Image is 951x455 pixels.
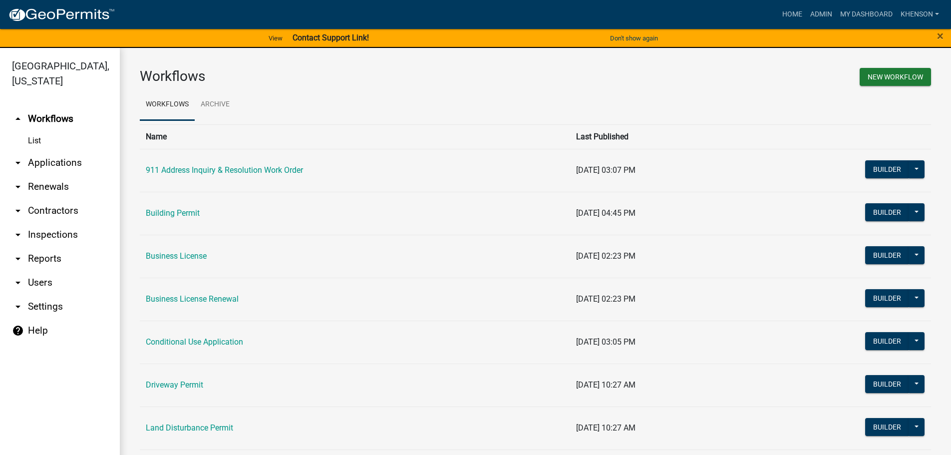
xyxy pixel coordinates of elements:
span: [DATE] 10:27 AM [576,380,635,390]
a: Workflows [140,89,195,121]
a: Land Disturbance Permit [146,423,233,433]
span: [DATE] 03:05 PM [576,337,635,347]
button: Builder [865,160,909,178]
i: arrow_drop_up [12,113,24,125]
a: View [265,30,287,46]
a: Business License [146,251,207,261]
button: Builder [865,203,909,221]
a: Archive [195,89,236,121]
button: Builder [865,418,909,436]
strong: Contact Support Link! [293,33,369,42]
a: Business License Renewal [146,294,239,304]
span: [DATE] 03:07 PM [576,165,635,175]
i: help [12,325,24,337]
button: Close [937,30,944,42]
i: arrow_drop_down [12,229,24,241]
i: arrow_drop_down [12,181,24,193]
a: Driveway Permit [146,380,203,390]
button: Builder [865,375,909,393]
span: × [937,29,944,43]
a: Admin [806,5,836,24]
a: Building Permit [146,208,200,218]
a: My Dashboard [836,5,897,24]
a: 911 Address Inquiry & Resolution Work Order [146,165,303,175]
th: Last Published [570,124,749,149]
i: arrow_drop_down [12,205,24,217]
button: Builder [865,246,909,264]
i: arrow_drop_down [12,157,24,169]
span: [DATE] 10:27 AM [576,423,635,433]
h3: Workflows [140,68,528,85]
i: arrow_drop_down [12,301,24,313]
button: Builder [865,289,909,307]
span: [DATE] 02:23 PM [576,294,635,304]
a: khenson [897,5,943,24]
a: Home [778,5,806,24]
button: New Workflow [860,68,931,86]
i: arrow_drop_down [12,253,24,265]
span: [DATE] 04:45 PM [576,208,635,218]
button: Don't show again [606,30,662,46]
span: [DATE] 02:23 PM [576,251,635,261]
th: Name [140,124,570,149]
i: arrow_drop_down [12,277,24,289]
button: Builder [865,332,909,350]
a: Conditional Use Application [146,337,243,347]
